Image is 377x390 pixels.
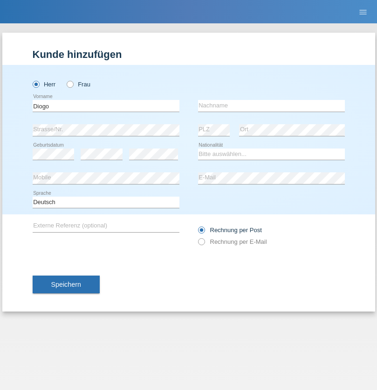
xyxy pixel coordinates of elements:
[198,238,267,245] label: Rechnung per E-Mail
[354,9,372,14] a: menu
[33,81,39,87] input: Herr
[67,81,90,88] label: Frau
[33,276,100,293] button: Speichern
[33,81,56,88] label: Herr
[198,227,204,238] input: Rechnung per Post
[198,227,262,234] label: Rechnung per Post
[67,81,73,87] input: Frau
[198,238,204,250] input: Rechnung per E-Mail
[33,49,345,60] h1: Kunde hinzufügen
[358,7,368,17] i: menu
[51,281,81,288] span: Speichern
